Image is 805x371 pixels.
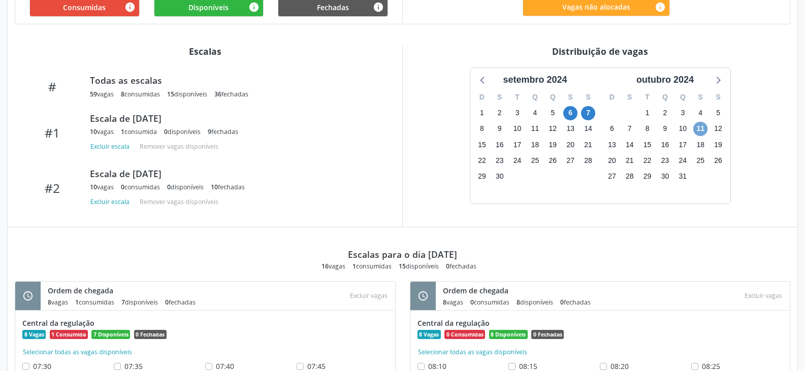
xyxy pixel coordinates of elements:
[22,330,46,339] span: 8 Vagas
[211,183,218,191] span: 10
[632,73,698,87] div: outubro 2024
[605,153,619,167] span: domingo, 20 de outubro de 2024
[15,46,395,57] div: Escalas
[443,298,463,307] div: vagas
[605,138,619,152] span: domingo, 13 de outubro de 2024
[211,183,245,191] div: fechadas
[528,138,542,152] span: quarta-feira, 18 de setembro de 2024
[692,89,710,105] div: S
[470,298,474,307] span: 0
[121,127,157,136] div: consumida
[167,183,171,191] span: 0
[214,90,221,98] span: 36
[675,138,690,152] span: quinta-feira, 17 de outubro de 2024
[658,106,672,120] span: quarta-feira, 2 de outubro de 2024
[121,90,124,98] span: 8
[90,140,134,153] button: Excluir escala
[48,298,68,307] div: vagas
[352,262,356,271] span: 1
[208,127,211,136] span: 9
[90,113,381,124] div: Escala de [DATE]
[90,90,114,98] div: vagas
[134,330,167,339] span: 0 Fechadas
[75,298,114,307] div: consumidas
[373,2,384,13] i: Vagas alocadas e sem marcações associadas que tiveram sua disponibilidade fechada
[526,89,544,105] div: Q
[475,169,489,183] span: domingo, 29 de setembro de 2024
[510,138,525,152] span: terça-feira, 17 de setembro de 2024
[562,89,579,105] div: S
[208,127,238,136] div: fechadas
[475,122,489,136] span: domingo, 8 de setembro de 2024
[528,106,542,120] span: quarta-feira, 4 de setembro de 2024
[508,89,526,105] div: T
[470,298,509,307] div: consumidas
[417,290,429,301] i: schedule
[544,89,562,105] div: Q
[545,138,560,152] span: quinta-feira, 19 de setembro de 2024
[22,290,34,301] i: schedule
[165,298,169,307] span: 0
[75,298,79,307] span: 1
[640,106,655,120] span: terça-feira, 1 de outubro de 2024
[491,89,508,105] div: S
[121,298,125,307] span: 7
[623,153,637,167] span: segunda-feira, 21 de outubro de 2024
[91,330,130,339] span: 7 Disponíveis
[475,153,489,167] span: domingo, 22 de setembro de 2024
[165,298,196,307] div: fechadas
[675,106,690,120] span: quinta-feira, 3 de outubro de 2024
[475,106,489,120] span: domingo, 1 de setembro de 2024
[33,361,51,371] span: 07:30
[605,122,619,136] span: domingo, 6 de outubro de 2024
[446,262,476,271] div: fechadas
[531,330,564,339] span: 0 Fechadas
[121,90,160,98] div: consumidas
[444,330,485,339] span: 0 Consumidas
[216,361,234,371] span: 07:40
[581,153,595,167] span: sábado, 28 de setembro de 2024
[623,138,637,152] span: segunda-feira, 14 de outubro de 2024
[90,183,114,191] div: vagas
[352,262,392,271] div: consumidas
[603,89,621,105] div: D
[545,122,560,136] span: quinta-feira, 12 de setembro de 2024
[188,2,229,13] span: Disponíveis
[675,122,690,136] span: quinta-feira, 10 de outubro de 2024
[658,122,672,136] span: quarta-feira, 9 de outubro de 2024
[90,195,134,209] button: Excluir escala
[410,46,790,57] div: Distribuição de vagas
[658,169,672,183] span: quarta-feira, 30 de outubro de 2024
[321,262,329,271] span: 16
[446,262,449,271] span: 0
[214,90,248,98] div: fechadas
[640,153,655,167] span: terça-feira, 22 de outubro de 2024
[581,122,595,136] span: sábado, 14 de setembro de 2024
[473,89,491,105] div: D
[674,89,692,105] div: Q
[656,89,674,105] div: Q
[605,169,619,183] span: domingo, 27 de outubro de 2024
[563,106,577,120] span: sexta-feira, 6 de setembro de 2024
[581,106,595,120] span: sábado, 7 de setembro de 2024
[693,122,707,136] span: sexta-feira, 11 de outubro de 2024
[346,289,392,302] div: Escolha as vagas para excluir
[638,89,656,105] div: T
[711,153,725,167] span: sábado, 26 de outubro de 2024
[475,138,489,152] span: domingo, 15 de setembro de 2024
[528,122,542,136] span: quarta-feira, 11 de setembro de 2024
[63,2,106,13] span: Consumidas
[519,361,537,371] span: 08:15
[675,153,690,167] span: quinta-feira, 24 de outubro de 2024
[621,89,638,105] div: S
[563,153,577,167] span: sexta-feira, 27 de setembro de 2024
[545,153,560,167] span: quinta-feira, 26 de setembro de 2024
[493,153,507,167] span: segunda-feira, 23 de setembro de 2024
[90,75,381,86] div: Todas as escalas
[22,181,83,195] div: #2
[579,89,597,105] div: S
[417,330,441,339] span: 8 Vagas
[90,168,381,179] div: Escala de [DATE]
[581,138,595,152] span: sábado, 21 de setembro de 2024
[610,361,629,371] span: 08:20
